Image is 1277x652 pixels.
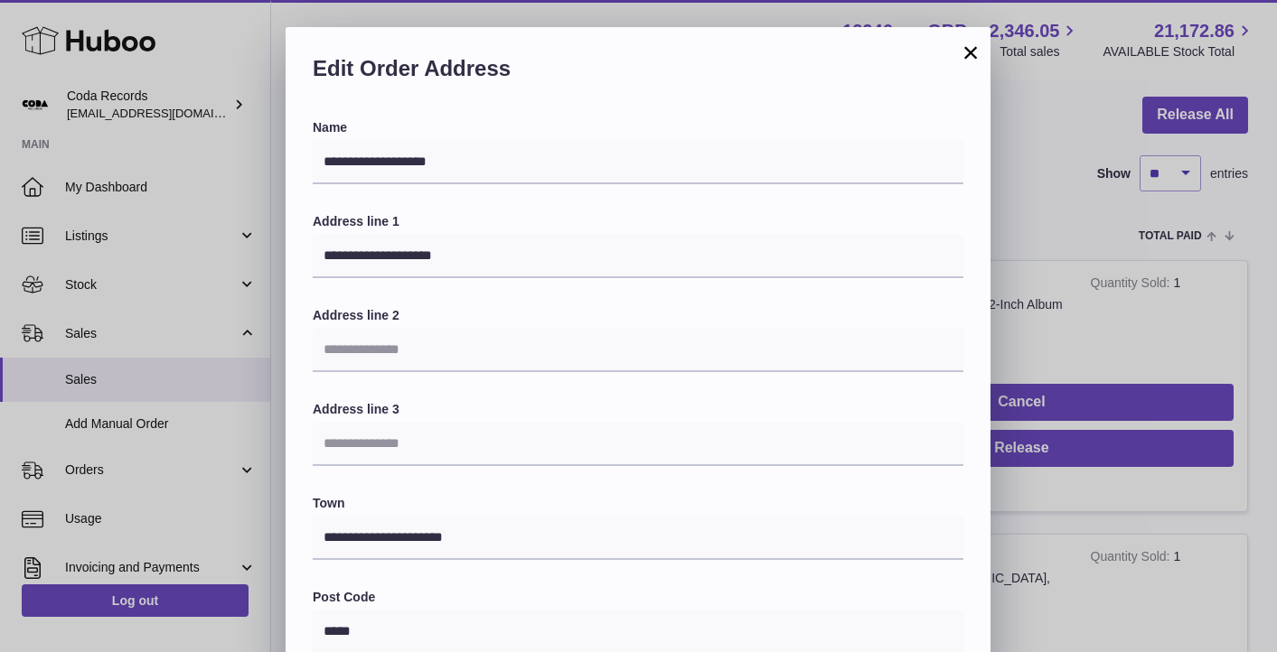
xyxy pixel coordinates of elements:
label: Post Code [313,589,963,606]
button: × [960,42,981,63]
label: Name [313,119,963,136]
label: Address line 1 [313,213,963,230]
label: Address line 3 [313,401,963,418]
h2: Edit Order Address [313,54,963,92]
label: Address line 2 [313,307,963,324]
label: Town [313,495,963,512]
